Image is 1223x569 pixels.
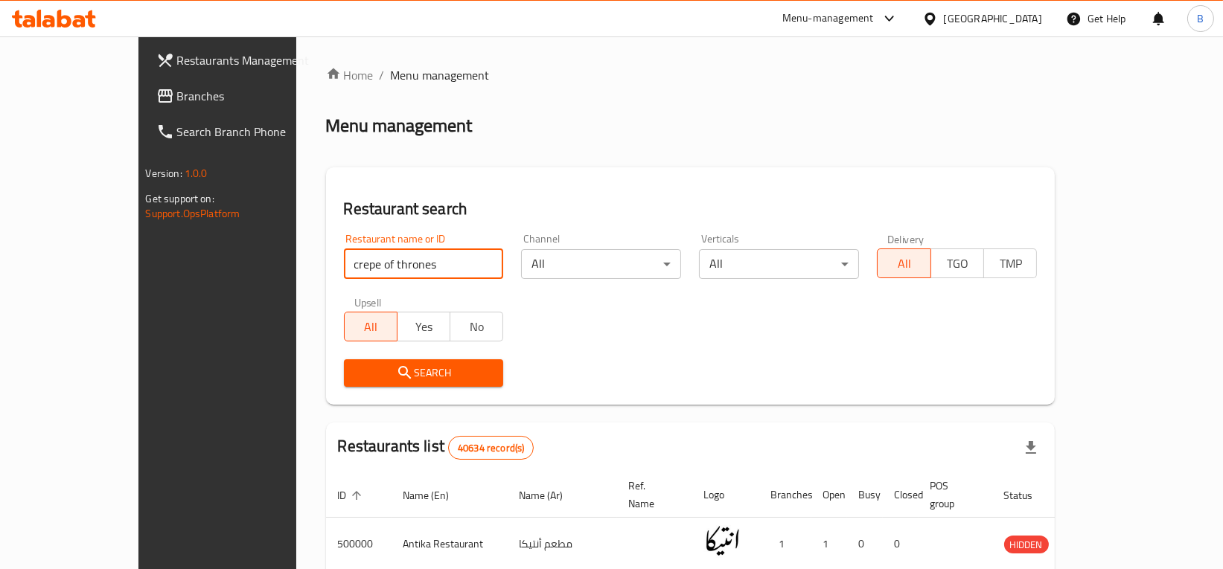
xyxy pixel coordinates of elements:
span: No [456,316,497,338]
h2: Menu management [326,114,473,138]
span: Status [1004,486,1053,504]
span: TGO [937,253,978,274]
th: Branches [759,472,811,518]
a: Support.OpsPlatform [146,204,240,223]
h2: Restaurants list [338,435,534,460]
a: Home [326,66,374,84]
span: Version: [146,164,182,183]
nav: breadcrumb [326,66,1056,84]
span: Branches [177,87,331,105]
span: Search [356,364,492,382]
div: Export file [1013,430,1049,466]
img: Antika Restaurant [704,522,741,559]
span: All [884,253,925,274]
th: Closed [883,472,919,518]
span: Ref. Name [629,477,674,512]
th: Busy [847,472,883,518]
th: Logo [692,472,759,518]
button: No [450,312,503,341]
span: TMP [990,253,1031,274]
button: TGO [930,248,984,278]
span: Get support on: [146,189,214,208]
span: ID [338,486,366,504]
div: Total records count [448,436,534,460]
div: [GEOGRAPHIC_DATA] [944,10,1042,27]
div: All [699,249,859,279]
span: B [1197,10,1204,27]
label: Upsell [354,297,382,307]
th: Open [811,472,847,518]
li: / [380,66,385,84]
span: Restaurants Management [177,51,331,69]
a: Branches [144,78,342,114]
button: Search [344,359,504,387]
span: POS group [930,477,974,512]
span: 1.0.0 [185,164,208,183]
span: Name (Ar) [520,486,583,504]
span: Menu management [391,66,490,84]
span: HIDDEN [1004,536,1049,553]
a: Restaurants Management [144,42,342,78]
span: All [351,316,392,338]
label: Delivery [887,234,925,244]
button: Yes [397,312,450,341]
span: Name (En) [403,486,469,504]
span: Search Branch Phone [177,123,331,141]
span: Yes [403,316,444,338]
div: Menu-management [782,10,874,28]
button: All [877,248,930,278]
button: All [344,312,397,341]
h2: Restaurant search [344,198,1038,220]
div: HIDDEN [1004,536,1049,553]
span: 40634 record(s) [449,441,533,455]
a: Search Branch Phone [144,114,342,150]
input: Search for restaurant name or ID.. [344,249,504,279]
button: TMP [983,248,1037,278]
div: All [521,249,681,279]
